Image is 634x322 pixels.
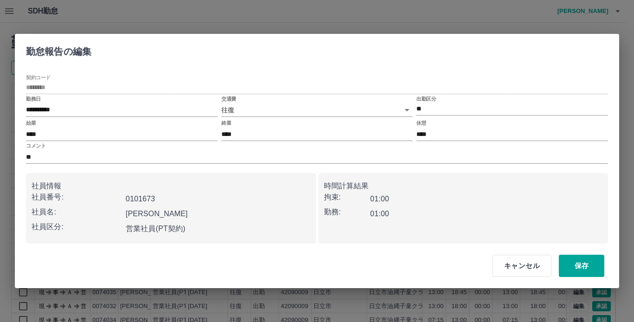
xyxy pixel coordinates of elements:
label: 始業 [26,120,36,127]
div: 往復 [221,103,413,117]
label: 終業 [221,120,231,127]
h2: 勤怠報告の編集 [15,34,103,65]
p: 社員区分: [32,221,122,232]
button: キャンセル [492,255,551,277]
b: 01:00 [370,195,389,203]
label: 契約コード [26,74,51,81]
p: 時間計算結果 [324,180,603,192]
label: 休憩 [416,120,426,127]
b: 0101673 [126,195,155,203]
label: 勤務日 [26,95,41,102]
p: 社員情報 [32,180,311,192]
p: 社員名: [32,206,122,218]
p: 社員番号: [32,192,122,203]
b: 営業社員(PT契約) [126,225,186,232]
label: 交通費 [221,95,236,102]
p: 勤務: [324,206,370,218]
p: 拘束: [324,192,370,203]
label: コメント [26,142,45,149]
b: [PERSON_NAME] [126,210,188,218]
label: 出勤区分 [416,95,436,102]
b: 01:00 [370,210,389,218]
button: 保存 [559,255,604,277]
